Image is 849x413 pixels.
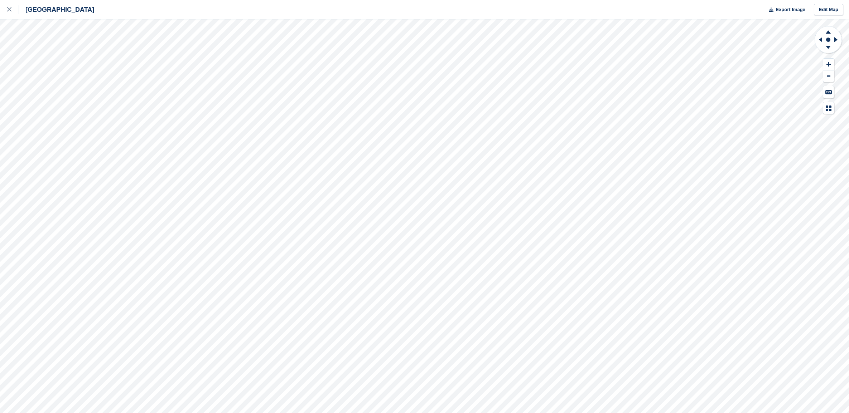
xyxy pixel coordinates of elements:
button: Export Image [764,4,805,16]
button: Zoom Out [823,70,834,82]
button: Keyboard Shortcuts [823,86,834,98]
div: [GEOGRAPHIC_DATA] [19,5,94,14]
span: Export Image [776,6,805,13]
a: Edit Map [814,4,843,16]
button: Map Legend [823,102,834,114]
button: Zoom In [823,59,834,70]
